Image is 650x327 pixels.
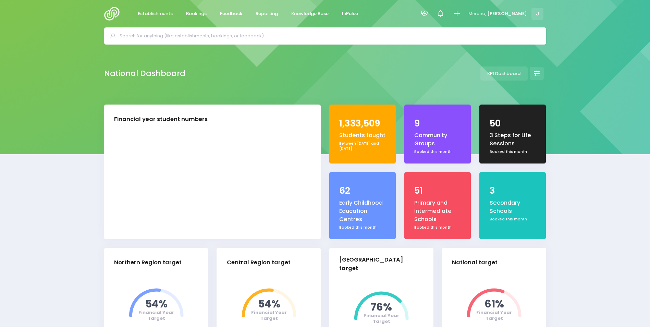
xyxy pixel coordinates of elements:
span: Knowledge Base [291,10,329,17]
div: Booked this month [414,149,461,155]
div: Booked this month [339,225,386,230]
h2: National Dashboard [104,69,185,78]
a: Establishments [132,7,179,21]
div: Booked this month [414,225,461,230]
div: Booked this month [490,149,536,155]
div: Students taught [339,131,386,140]
span: J [531,8,543,20]
div: Booked this month [490,217,536,222]
span: Establishments [138,10,173,17]
a: KPI Dashboard [480,66,528,81]
div: Secondary Schools [490,199,536,216]
div: Financial year student numbers [114,115,208,124]
span: InPulse [342,10,358,17]
div: Central Region target [227,258,291,267]
div: Northern Region target [114,258,182,267]
a: Feedback [214,7,248,21]
div: 9 [414,117,461,130]
div: 3 [490,184,536,197]
div: National target [452,258,498,267]
div: 1,333,509 [339,117,386,130]
div: Between [DATE] and [DATE] [339,141,386,152]
div: Primary and Intermediate Schools [414,199,461,224]
div: 51 [414,184,461,197]
div: [GEOGRAPHIC_DATA] target [339,256,418,273]
span: Bookings [186,10,207,17]
a: Bookings [181,7,212,21]
span: Reporting [256,10,278,17]
div: 62 [339,184,386,197]
a: InPulse [336,7,364,21]
span: Mōrena, [468,10,486,17]
img: Logo [104,7,124,21]
div: 50 [490,117,536,130]
a: Reporting [250,7,284,21]
span: Feedback [220,10,242,17]
div: Community Groups [414,131,461,148]
a: Knowledge Base [286,7,334,21]
div: 3 Steps for Life Sessions [490,131,536,148]
div: Early Childhood Education Centres [339,199,386,224]
input: Search for anything (like establishments, bookings, or feedback) [120,31,537,41]
span: [PERSON_NAME] [487,10,527,17]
